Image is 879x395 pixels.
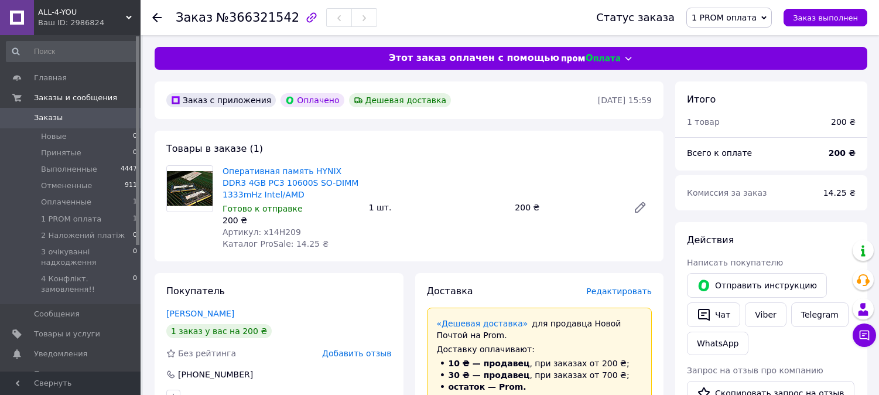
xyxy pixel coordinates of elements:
img: Оперативная память HYNIX DDR3 4GB PC3 10600S SO-DIMM 1333mHz Intel/AMD [167,171,213,206]
span: 1 [133,197,137,207]
span: Редактировать [586,287,652,296]
span: Артикул: x14H209 [223,227,301,237]
span: Заказы [34,113,63,123]
div: Оплачено [281,93,344,107]
span: Принятые [41,148,81,158]
span: Написать покупателю [687,258,783,267]
b: 200 ₴ [829,148,856,158]
button: Заказ выполнен [784,9,867,26]
time: [DATE] 15:59 [598,96,652,105]
li: , при заказах от 700 ₴; [437,369,642,381]
span: 0 [133,274,137,295]
div: Статус заказа [596,12,675,23]
span: Новые [41,131,67,142]
span: 0 [133,131,137,142]
span: Итого [687,94,716,105]
div: Заказ с приложения [166,93,276,107]
div: Доставку оплачивают: [437,343,642,355]
span: 1 [133,214,137,224]
div: 1 шт. [364,199,511,216]
span: Добавить отзыв [322,349,391,358]
span: 10 ₴ — продавец [449,359,530,368]
span: 4 Конфлікт. замовлення!! [41,274,133,295]
li: , при заказах от 200 ₴; [437,357,642,369]
div: 200 ₴ [510,199,624,216]
div: для продавца Новой Почтой на Prom. [437,318,642,341]
span: Выполненные [41,164,97,175]
span: 4447 [121,164,137,175]
span: Товары и услуги [34,329,100,339]
div: [PHONE_NUMBER] [177,369,254,380]
span: Сообщения [34,309,80,319]
span: 30 ₴ — продавец [449,370,530,380]
span: Готово к отправке [223,204,303,213]
span: Этот заказ оплачен с помощью [389,52,559,65]
span: Заказ выполнен [793,13,858,22]
span: ALL-4-YOU [38,7,126,18]
a: «Дешевая доставка» [437,319,528,328]
div: Вернуться назад [152,12,162,23]
a: Telegram [791,302,849,327]
span: Отмененные [41,181,92,191]
span: Комиссия за заказ [687,188,767,197]
div: 200 ₴ [831,116,856,128]
span: Показатели работы компании [34,369,108,390]
span: 2 Наложений платіж [41,230,125,241]
span: 1 PROM оплата [692,13,757,22]
span: Покупатель [166,285,225,297]
div: Ваш ID: 2986824 [38,18,141,28]
button: Отправить инструкцию [687,273,827,298]
span: Уведомления [34,349,87,359]
div: 1 заказ у вас на 200 ₴ [166,324,272,338]
a: Редактировать [628,196,652,219]
div: 200 ₴ [223,214,360,226]
button: Чат [687,302,740,327]
button: Чат с покупателем [853,324,876,347]
a: Оперативная память HYNIX DDR3 4GB PC3 10600S SO-DIMM 1333mHz Intel/AMD [223,166,358,199]
a: [PERSON_NAME] [166,309,234,318]
span: Заказ [176,11,213,25]
span: 0 [133,148,137,158]
span: 1 товар [687,117,720,127]
span: Главная [34,73,67,83]
span: №366321542 [216,11,299,25]
span: 0 [133,247,137,268]
span: Оплаченные [41,197,91,207]
input: Поиск [6,41,138,62]
span: Заказы и сообщения [34,93,117,103]
span: 0 [133,230,137,241]
span: Доставка [427,285,473,297]
span: Каталог ProSale: 14.25 ₴ [223,239,329,248]
span: Товары в заказе (1) [166,143,263,154]
span: Всего к оплате [687,148,752,158]
a: Viber [745,302,786,327]
span: Без рейтинга [178,349,236,358]
a: WhatsApp [687,332,748,355]
span: 1 PROM оплата [41,214,101,224]
span: 3 очікуванні надходження [41,247,133,268]
div: Дешевая доставка [349,93,452,107]
span: Запрос на отзыв про компанию [687,366,823,375]
span: остаток — Prom. [449,382,526,391]
span: 14.25 ₴ [823,188,856,197]
span: Действия [687,234,734,246]
span: 911 [125,181,137,191]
